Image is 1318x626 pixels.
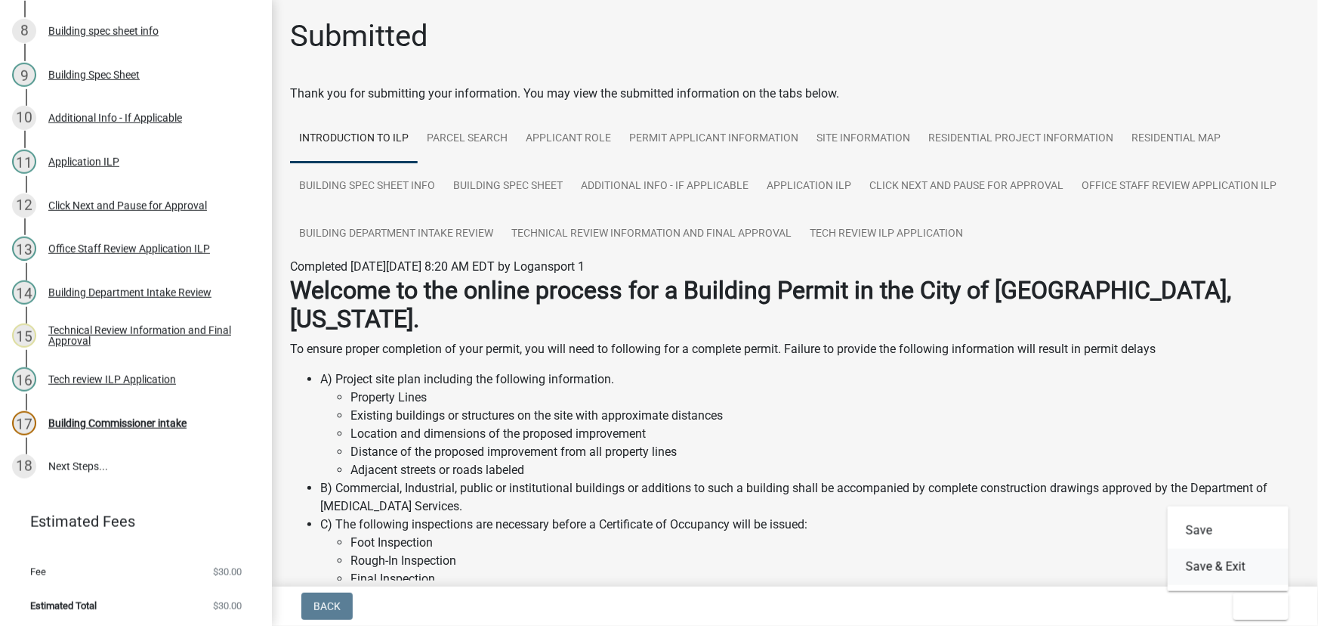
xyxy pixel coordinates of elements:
div: Additional Info - If Applicable [48,113,182,123]
button: Save [1168,513,1289,549]
li: B) Commercial, Industrial, public or institutional buildings or additions to such a building shal... [320,479,1300,516]
li: Foot Inspection [350,534,1300,552]
a: Introduction to ILP [290,115,418,163]
a: Technical Review Information and Final Approval [502,210,801,259]
span: Completed [DATE][DATE] 8:20 AM EDT by Logansport 1 [290,259,585,274]
div: 18 [12,454,36,479]
div: 11 [12,150,36,174]
div: Building spec sheet info [48,26,159,36]
a: Office Staff Review Application ILP [1073,163,1286,211]
div: Thank you for submitting your information. You may view the submitted information on the tabs below. [290,85,1300,103]
a: Parcel search [418,115,517,163]
div: Click Next and Pause for Approval [48,200,207,211]
li: C) The following inspections are necessary before a Certificate of Occupancy will be issued: [320,516,1300,588]
div: Technical Review Information and Final Approval [48,325,248,346]
div: 17 [12,411,36,435]
button: Save & Exit [1168,549,1289,585]
a: Estimated Fees [12,507,248,537]
div: Office Staff Review Application ILP [48,243,210,254]
a: Permit Applicant Information [620,115,807,163]
div: 8 [12,19,36,43]
div: 9 [12,63,36,87]
a: Tech review ILP Application [801,210,972,259]
p: To ensure proper completion of your permit, you will need to following for a complete permit. Fai... [290,340,1300,358]
div: Tech review ILP Application [48,374,176,385]
span: $30.00 [213,567,242,577]
a: Building Spec Sheet [444,163,572,211]
div: Application ILP [48,156,119,167]
div: 10 [12,106,36,130]
strong: Welcome to the online process for a Building Permit in the City of [GEOGRAPHIC_DATA], [US_STATE]. [290,276,1231,333]
a: Click Next and Pause for Approval [860,163,1073,211]
span: Fee [30,567,46,577]
a: Residential Map [1122,115,1230,163]
h1: Submitted [290,18,428,54]
button: Exit [1233,593,1289,620]
span: Estimated Total [30,601,97,611]
span: Exit [1245,600,1267,612]
a: Additional Info - If Applicable [572,163,758,211]
a: Application ILP [758,163,860,211]
li: Property Lines [350,389,1300,407]
div: Building Department Intake Review [48,287,211,298]
span: Back [313,600,341,612]
div: 13 [12,237,36,261]
li: Rough-In Inspection [350,552,1300,570]
div: Building Commissioner intake [48,418,187,429]
div: 14 [12,280,36,305]
a: Building Department Intake Review [290,210,502,259]
a: Applicant Role [517,115,620,163]
div: Exit [1168,507,1289,591]
li: Location and dimensions of the proposed improvement [350,425,1300,443]
li: Distance of the proposed improvement from all property lines [350,443,1300,461]
a: Residential Project Information [919,115,1122,163]
button: Back [301,593,353,620]
div: 15 [12,324,36,348]
li: Adjacent streets or roads labeled [350,461,1300,479]
a: Site Information [807,115,919,163]
div: 16 [12,367,36,392]
li: Existing buildings or structures on the site with approximate distances [350,407,1300,425]
li: Final Inspection [350,570,1300,588]
span: $30.00 [213,601,242,611]
div: 12 [12,194,36,218]
li: A) Project site plan including the following information. [320,370,1300,479]
a: Building spec sheet info [290,163,444,211]
div: Building Spec Sheet [48,70,140,80]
